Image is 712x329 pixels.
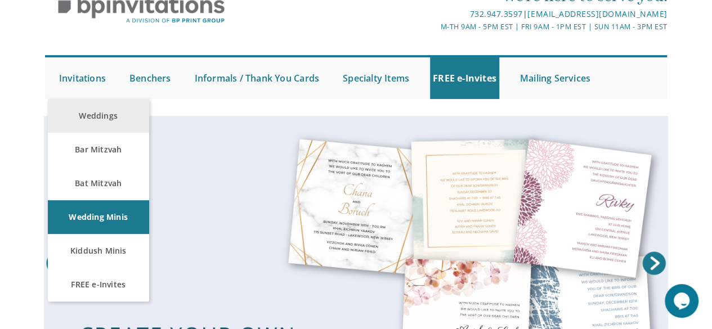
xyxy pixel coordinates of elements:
[48,268,149,301] a: FREE e-Invites
[517,57,593,99] a: Mailing Services
[527,8,667,19] a: [EMAIL_ADDRESS][DOMAIN_NAME]
[56,57,109,99] a: Invitations
[44,249,72,277] a: Prev
[340,57,412,99] a: Specialty Items
[48,133,149,166] a: Bar Mitzvah
[640,249,668,277] a: Next
[127,57,174,99] a: Benchers
[470,8,523,19] a: 732.947.3597
[48,166,149,200] a: Bat Mitzvah
[48,200,149,234] a: Wedding Minis
[48,99,149,133] a: Weddings
[665,284,701,318] iframe: chat widget
[253,7,667,21] div: |
[430,57,499,99] a: FREE e-Invites
[253,21,667,33] div: M-Th 9am - 5pm EST | Fri 9am - 1pm EST | Sun 11am - 3pm EST
[192,57,322,99] a: Informals / Thank You Cards
[48,234,149,268] a: Kiddush Minis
